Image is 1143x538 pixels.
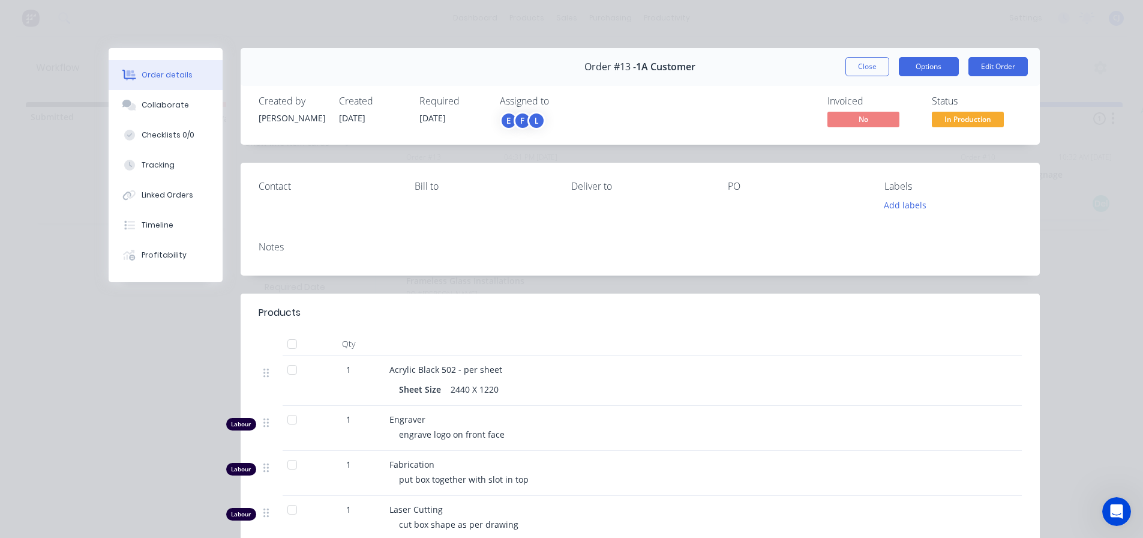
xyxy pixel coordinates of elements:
[259,181,396,192] div: Contact
[584,61,636,73] span: Order #13 -
[1102,497,1131,526] iframe: Intercom live chat
[346,503,351,516] span: 1
[109,90,223,120] button: Collaborate
[339,112,365,124] span: [DATE]
[827,112,899,127] span: No
[226,463,256,476] div: Labour
[899,57,959,76] button: Options
[728,181,865,192] div: PO
[389,459,434,470] span: Fabrication
[399,429,505,440] span: engrave logo on front face
[527,112,545,130] div: L
[142,190,193,201] div: Linked Orders
[339,95,405,107] div: Created
[500,112,518,130] div: E
[142,100,189,110] div: Collaborate
[142,160,175,171] div: Tracking
[259,306,301,320] div: Products
[259,112,325,124] div: [PERSON_NAME]
[419,112,446,124] span: [DATE]
[346,413,351,426] span: 1
[514,112,532,130] div: F
[636,61,695,73] span: 1A Customer
[446,381,503,398] div: 2440 X 1220
[142,250,187,261] div: Profitability
[419,95,485,107] div: Required
[226,418,256,431] div: Labour
[389,364,502,375] span: Acrylic Black 502 - per sheet
[346,458,351,471] span: 1
[259,241,1022,253] div: Notes
[399,474,529,485] span: put box together with slot in top
[389,504,443,515] span: Laser Cutting
[878,197,933,213] button: Add labels
[845,57,889,76] button: Close
[142,130,194,141] div: Checklists 0/0
[142,70,193,80] div: Order details
[109,240,223,270] button: Profitability
[932,112,1004,127] span: In Production
[571,181,709,192] div: Deliver to
[399,519,518,530] span: cut box shape as per drawing
[932,112,1004,130] button: In Production
[399,381,446,398] div: Sheet Size
[500,112,545,130] button: EFL
[109,180,223,210] button: Linked Orders
[415,181,552,192] div: Bill to
[389,414,425,425] span: Engraver
[346,363,351,376] span: 1
[932,95,1022,107] div: Status
[109,150,223,180] button: Tracking
[142,220,173,231] div: Timeline
[226,508,256,521] div: Labour
[109,120,223,150] button: Checklists 0/0
[259,95,325,107] div: Created by
[109,60,223,90] button: Order details
[109,210,223,240] button: Timeline
[968,57,1028,76] button: Edit Order
[884,181,1022,192] div: Labels
[313,332,385,356] div: Qty
[500,95,620,107] div: Assigned to
[827,95,917,107] div: Invoiced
